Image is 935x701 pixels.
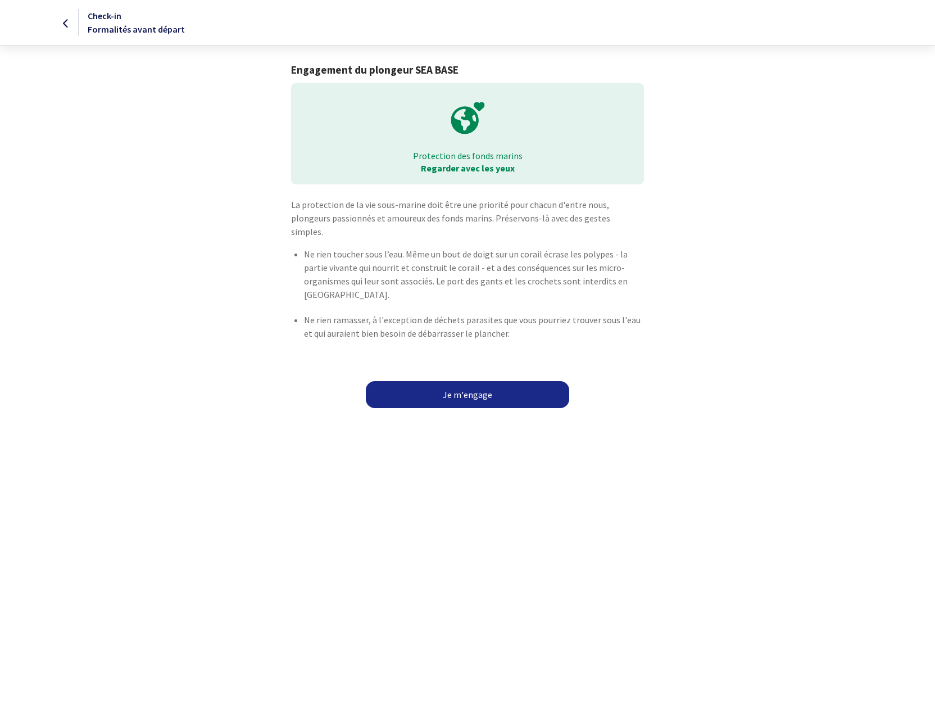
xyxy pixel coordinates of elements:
[421,162,515,174] strong: Regarder avec les yeux
[304,313,643,340] p: Ne rien ramasser, à l'exception de déchets parasites que vous pourriez trouver sous l'eau et qui ...
[304,247,643,301] p: Ne rien toucher sous l’eau. Même un bout de doigt sur un corail écrase les polypes - la partie vi...
[366,381,569,408] a: Je m'engage
[291,198,643,238] p: La protection de la vie sous-marine doit être une priorité pour chacun d'entre nous, plongeurs pa...
[291,64,643,76] h1: Engagement du plongeur SEA BASE
[299,150,636,162] p: Protection des fonds marins
[88,10,185,35] span: Check-in Formalités avant départ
